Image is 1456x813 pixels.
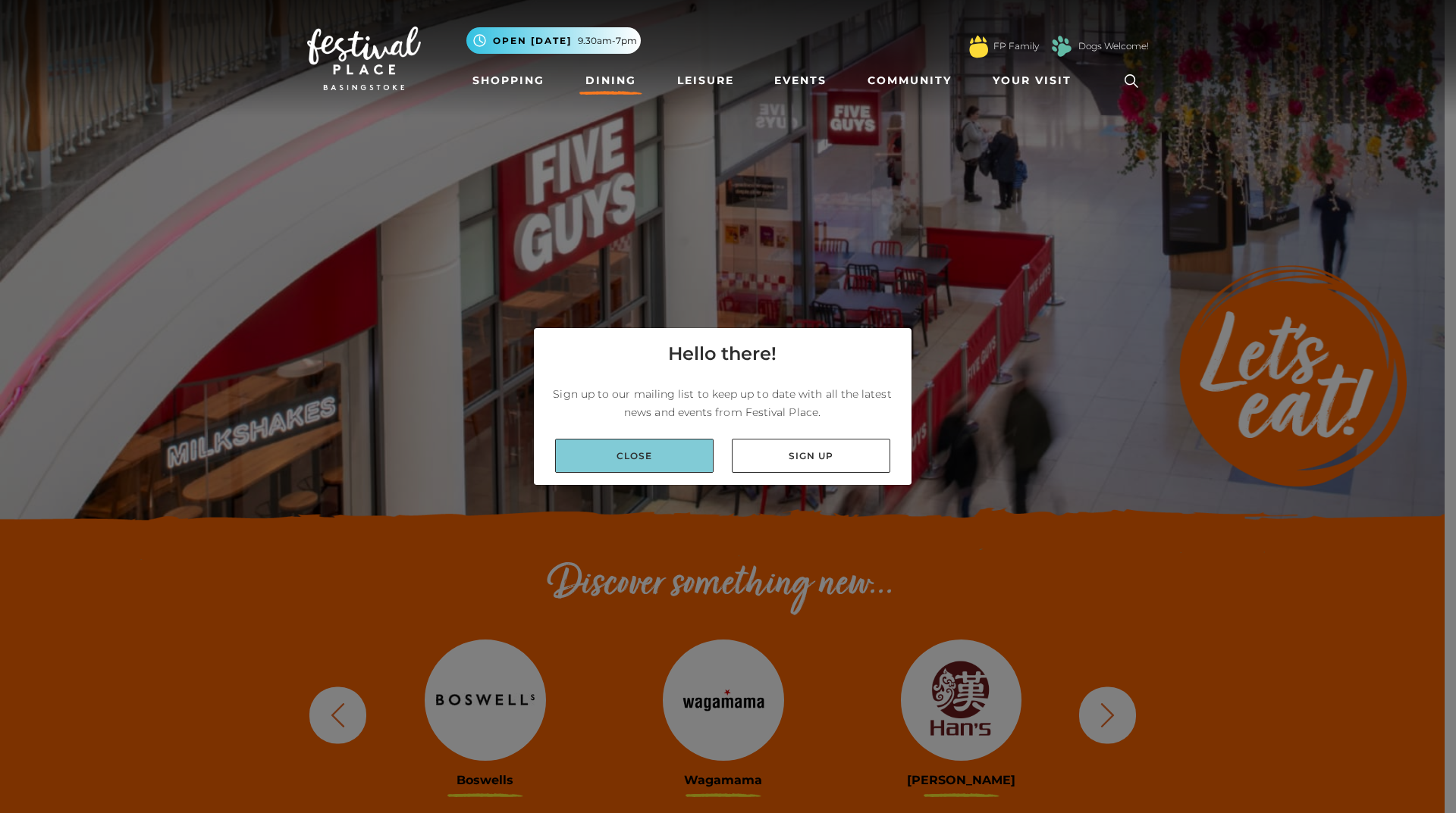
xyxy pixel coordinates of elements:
[546,385,899,421] p: Sign up to our mailing list to keep up to date with all the latest news and events from Festival ...
[861,67,958,95] a: Community
[466,67,551,95] a: Shopping
[579,67,642,95] a: Dining
[578,34,637,48] span: 9.30am-7pm
[668,340,777,367] h4: Hello there!
[987,67,1085,95] a: Your Visit
[307,27,421,90] img: Festival Place Logo
[732,439,890,473] a: Sign up
[493,34,572,48] span: Open [DATE]
[671,67,740,95] a: Leisure
[466,27,641,54] button: Open [DATE] 9.30am-7pm
[993,73,1072,89] span: Your Visit
[993,39,1039,53] a: FP Family
[555,439,714,473] a: Close
[768,67,833,95] a: Events
[1078,39,1149,53] a: Dogs Welcome!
